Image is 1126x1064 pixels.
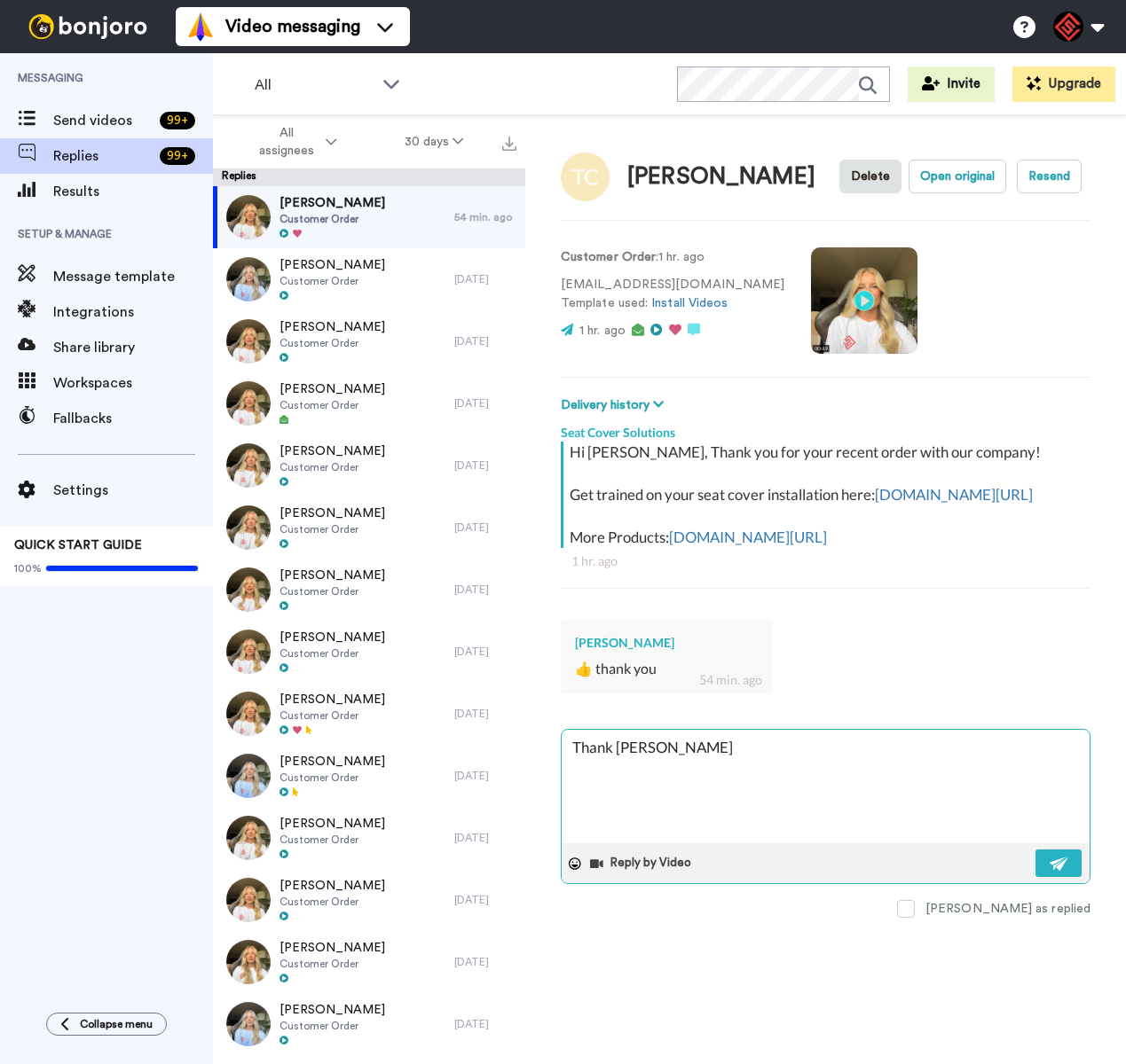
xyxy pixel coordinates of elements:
[213,168,525,186] div: Replies
[226,878,271,922] img: 62bcd009-1bee-4051-8405-fe6868544970-thumb.jpg
[280,398,385,412] span: Customer Order
[53,145,153,167] span: Replies
[280,522,385,536] span: Customer Order
[280,584,385,598] span: Customer Order
[280,833,385,847] span: Customer Order
[213,683,525,745] a: [PERSON_NAME]Customer Order[DATE]
[875,485,1033,504] a: [DOMAIN_NAME][URL]
[280,380,385,398] span: [PERSON_NAME]
[213,559,525,621] a: [PERSON_NAME]Customer Order[DATE]
[280,753,385,771] span: [PERSON_NAME]
[454,396,516,411] div: [DATE]
[250,124,322,160] span: All assignees
[160,147,195,165] div: 99 +
[454,272,516,286] div: [DATE]
[226,319,271,364] img: 62401c04-7ad4-4ef9-b427-36f55b24b825-thumb.jpg
[561,415,1091,442] div: Seat Cover Solutions
[454,1017,516,1031] div: [DATE]
[217,117,371,167] button: All assignees
[1012,66,1115,102] button: Upgrade
[213,372,525,434] a: [PERSON_NAME]Customer Order[DATE]
[226,940,271,984] img: 5921c57c-d912-45fb-99d0-ebe8e6ed9a37-thumb.jpg
[454,583,516,597] div: [DATE]
[226,1002,271,1046] img: 69cb5289-6f68-4c42-9f23-daf942cf1056-thumb.jpg
[226,381,271,426] img: 3d5c8ce4-51f4-4b56-a874-141fb3aa49ed-thumb.jpg
[280,212,385,226] span: Customer Order
[14,561,42,575] span: 100%
[839,160,902,193] button: Delete
[53,110,153,131] span: Send videos
[226,505,271,550] img: f0d36fcb-40ce-41f9-bc78-fb01478e433e-thumb.jpg
[454,210,516,224] div: 54 min. ago
[213,807,525,869] a: [PERSON_NAME]Customer Order[DATE]
[454,645,516,659] div: [DATE]
[454,769,516,783] div: [DATE]
[213,931,525,993] a: [PERSON_NAME]Customer Order[DATE]
[213,745,525,807] a: [PERSON_NAME]Customer Order[DATE]
[226,443,271,488] img: de92132a-c6d4-4d94-beff-42c21891442a-thumb.jpg
[280,274,385,288] span: Customer Order
[280,505,385,522] span: [PERSON_NAME]
[213,497,525,559] a: [PERSON_NAME]Customer Order[DATE]
[699,671,762,689] div: 54 min. ago
[226,257,271,301] img: d54859e9-cf5f-46b9-bba1-5f0ae0fa1de1-thumb.jpg
[53,301,213,323] span: Integrations
[502,137,516,151] img: export.svg
[280,442,385,460] span: [PERSON_NAME]
[226,630,271,674] img: 57b2b76f-255b-4d0f-ab7a-9db47b412f13-thumb.jpg
[280,460,385,474] span: Customer Order
[575,659,759,679] div: 👍 thank you
[21,14,154,39] img: bj-logo-header-white.svg
[213,993,525,1055] a: [PERSON_NAME]Customer Order[DATE]
[908,66,995,102] button: Invite
[280,708,385,723] span: Customer Order
[280,815,385,833] span: [PERSON_NAME]
[80,1017,153,1031] span: Collapse menu
[562,730,1090,843] textarea: Thank Y
[454,707,516,721] div: [DATE]
[371,126,498,158] button: 30 days
[579,325,626,337] span: 1 hr. ago
[561,248,784,267] p: : 1 hr. ago
[53,408,213,429] span: Fallbacks
[280,318,385,336] span: [PERSON_NAME]
[213,434,525,497] a: [PERSON_NAME]Customer Order[DATE]
[454,334,516,348] div: [DATE]
[561,153,610,201] img: Image of Timothy Coggins
[497,129,522,155] button: Export all results that match these filters now.
[225,14,360,39] span: Video messaging
[280,691,385,708] span: [PERSON_NAME]
[226,816,271,860] img: c98c6500-209e-42dd-af4f-334dd5cb3ea1-thumb.jpg
[280,646,385,661] span: Customer Order
[454,893,516,907] div: [DATE]
[669,528,827,546] a: [DOMAIN_NAME][URL]
[213,310,525,372] a: [PERSON_NAME]Customer Order[DATE]
[213,869,525,931] a: [PERSON_NAME]Customer Order[DATE]
[454,458,516,473] div: [DATE]
[255,74,374,96] span: All
[454,955,516,969] div: [DATE]
[454,831,516,845] div: [DATE]
[46,1013,167,1036] button: Collapse menu
[627,164,815,190] div: [PERSON_NAME]
[280,895,385,909] span: Customer Order
[213,621,525,683] a: [PERSON_NAME]Customer Order[DATE]
[280,1001,385,1019] span: [PERSON_NAME]
[14,539,142,552] span: QUICK START GUIDE
[280,771,385,785] span: Customer Order
[280,567,385,584] span: [PERSON_NAME]
[53,372,213,394] span: Workspaces
[575,634,759,652] div: [PERSON_NAME]
[1050,857,1069,871] img: send-white.svg
[454,520,516,535] div: [DATE]
[53,480,213,501] span: Settings
[53,337,213,358] span: Share library
[226,567,271,612] img: 96e7cb33-0ad0-4b88-82f8-5b0011c9af66-thumb.jpg
[571,552,1080,570] div: 1 hr. ago
[651,297,728,309] a: Install Videos
[213,186,525,248] a: [PERSON_NAME]Customer Order54 min. ago
[226,195,271,239] img: 510d7485-7224-45f7-8d51-e209e135d2ea-thumb.jpg
[186,12,215,41] img: vm-color.svg
[561,395,669,415] button: Delivery history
